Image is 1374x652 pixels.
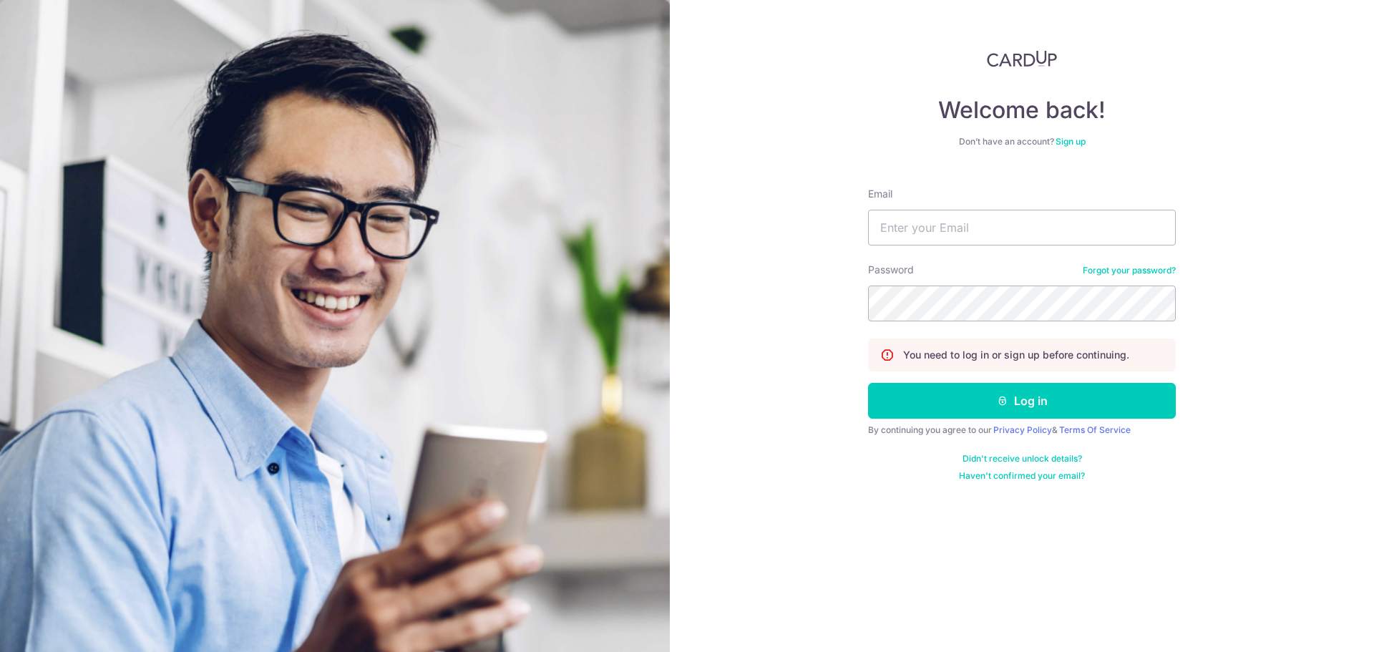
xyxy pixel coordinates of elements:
a: Sign up [1056,136,1086,147]
a: Privacy Policy [993,424,1052,435]
label: Email [868,187,892,201]
a: Didn't receive unlock details? [963,453,1082,464]
p: You need to log in or sign up before continuing. [903,348,1129,362]
label: Password [868,263,914,277]
h4: Welcome back! [868,96,1176,125]
div: Don’t have an account? [868,136,1176,147]
button: Log in [868,383,1176,419]
a: Forgot your password? [1083,265,1176,276]
input: Enter your Email [868,210,1176,245]
img: CardUp Logo [987,50,1057,67]
a: Haven't confirmed your email? [959,470,1085,482]
a: Terms Of Service [1059,424,1131,435]
div: By continuing you agree to our & [868,424,1176,436]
